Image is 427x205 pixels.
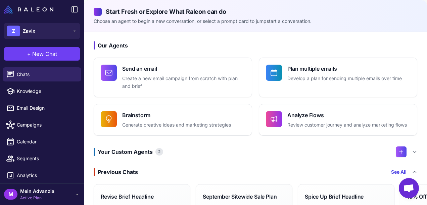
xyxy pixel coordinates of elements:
h3: Your Custom Agents [94,148,163,156]
p: Generate creative ideas and marketing strategies [122,121,231,129]
p: Develop a plan for sending multiple emails over time [287,75,402,82]
div: Z [7,26,20,36]
img: Raleon Logo [4,5,53,13]
span: Mein Advanzia [20,187,54,195]
a: Segments [3,151,81,166]
a: Analytics [3,168,81,182]
div: M [4,189,17,200]
h3: September Sitewide Sale Plan [203,193,277,201]
span: Calendar [17,138,76,145]
span: 2 [155,148,163,156]
button: Analyze FlowsReview customer journey and analyze marketing flows [259,104,417,136]
span: Zavix [23,27,35,35]
span: Segments [17,155,76,162]
p: Choose an agent to begin a new conversation, or select a prompt card to jumpstart a conversation. [94,18,417,25]
h3: Our Agents [94,41,417,49]
p: Review customer journey and analyze marketing flows [287,121,407,129]
span: Email Design [17,104,76,112]
span: New Chat [32,50,57,58]
h2: Start Fresh or Explore What Raleon can do [94,7,417,16]
button: +New Chat [4,47,80,61]
span: Knowledge [17,88,76,95]
h4: Plan multiple emails [287,65,402,73]
div: Previous Chats [94,168,138,176]
h4: Analyze Flows [287,111,407,119]
span: Campaigns [17,121,76,129]
button: Send an emailCreate a new email campaign from scratch with plan and brief [94,58,252,97]
a: Campaigns [3,118,81,132]
p: Create a new email campaign from scratch with plan and brief [122,75,245,90]
button: ZZavix [4,23,80,39]
h4: Brainstorm [122,111,231,119]
h4: Send an email [122,65,245,73]
span: Active Plan [20,195,54,201]
button: Plan multiple emailsDevelop a plan for sending multiple emails over time [259,58,417,97]
span: Chats [17,71,76,78]
h3: Spice Up Brief Headline [305,193,364,201]
h3: Revise Brief Headline [101,193,154,201]
a: Calendar [3,135,81,149]
a: Chats [3,67,81,81]
button: BrainstormGenerate creative ideas and marketing strategies [94,104,252,136]
a: Email Design [3,101,81,115]
a: Raleon Logo [4,5,56,13]
div: Open chat [399,178,419,198]
span: + [27,50,31,58]
a: See All [391,168,407,176]
a: Knowledge [3,84,81,98]
span: Analytics [17,172,76,179]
